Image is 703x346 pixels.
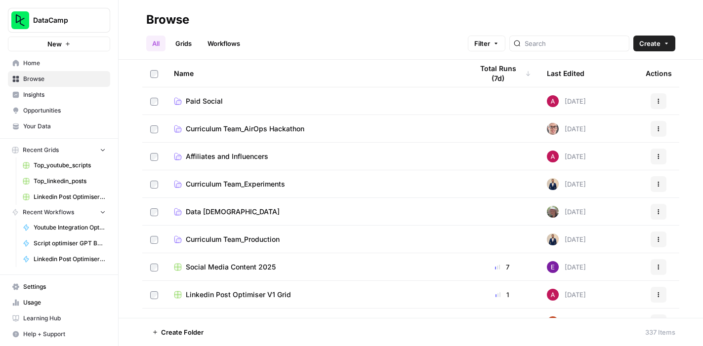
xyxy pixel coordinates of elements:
span: Filter [474,38,490,48]
span: Curriculum Team_AirOps Hackathon [186,124,304,134]
div: Total Runs (7d) [473,60,531,87]
a: Grids [169,36,198,51]
a: Usage [8,295,110,310]
img: 43c7ryrks7gay32ec4w6nmwi11rw [547,95,559,107]
span: Data [DEMOGRAPHIC_DATA] [186,207,280,217]
span: Write Content Briefs [186,317,252,327]
div: 1 [473,290,531,300]
button: Recent Grids [8,143,110,157]
button: Create [633,36,675,51]
div: [DATE] [547,206,586,218]
span: Paid Social [186,96,223,106]
span: Affiliates and Influencers [186,152,268,161]
span: DataCamp [33,15,93,25]
span: Curriculum Team_Production [186,234,280,244]
a: Youtube Integration Optimisation [18,220,110,235]
a: Curriculum Team_AirOps Hackathon [174,124,457,134]
span: Curriculum Team_Experiments [186,179,285,189]
a: Top_linkedin_posts [18,173,110,189]
a: Linkedin Post Optimiser V1 [18,251,110,267]
span: Top_youtube_scripts [34,161,106,170]
span: Help + Support [23,330,106,339]
span: Opportunities [23,106,106,115]
a: All [146,36,165,51]
a: Curriculum Team_Production [174,234,457,244]
a: Top_youtube_scripts [18,157,110,173]
button: Filter [468,36,505,51]
img: 1pzjjafesc1p4waei0j6gv20f1t4 [547,233,559,245]
a: Settings [8,279,110,295]
a: Curriculum Team_Experiments [174,179,457,189]
div: Actions [646,60,672,87]
a: Browse [8,71,110,87]
a: Linkedin Post Optimiser V1 Grid [174,290,457,300]
img: e4njzf3bqkrs28am5bweqlth8km9 [547,261,559,273]
div: Last Edited [547,60,584,87]
a: Social Media Content 2025 [174,262,457,272]
span: Linkedin Post Optimiser V1 [34,255,106,264]
img: 1pzjjafesc1p4waei0j6gv20f1t4 [547,178,559,190]
a: Write Content Briefs [174,317,457,327]
span: Youtube Integration Optimisation [34,223,106,232]
span: Browse [23,75,106,83]
a: Insights [8,87,110,103]
div: [DATE] [547,95,586,107]
div: [DATE] [547,233,586,245]
div: [DATE] [547,289,586,301]
a: Home [8,55,110,71]
div: Name [174,60,457,87]
img: 43c7ryrks7gay32ec4w6nmwi11rw [547,151,559,162]
span: New [47,39,62,49]
img: xn4bcsqcwo16kgdoe8rj5xrhu639 [547,316,559,328]
a: Your Data [8,118,110,134]
div: [DATE] [547,261,586,273]
span: Settings [23,282,106,291]
a: Linkedin Post Optimiser V1 Grid [18,189,110,205]
img: rn8lg89h9vvxckr5dnn4vyhw9ing [547,123,559,135]
input: Search [525,38,625,48]
button: Recent Workflows [8,205,110,220]
button: New [8,37,110,51]
span: Learning Hub [23,314,106,323]
a: Workflows [202,36,246,51]
div: [DATE] [547,178,586,190]
span: Home [23,59,106,68]
span: Recent Grids [23,146,59,154]
div: 337 Items [645,327,675,337]
a: Opportunities [8,103,110,118]
span: Usage [23,298,106,307]
a: Data [DEMOGRAPHIC_DATA] [174,207,457,217]
span: Recent Workflows [23,208,74,217]
div: Browse [146,12,189,28]
a: Learning Hub [8,310,110,326]
div: 0 [473,317,531,327]
span: Top_linkedin_posts [34,177,106,186]
img: DataCamp Logo [11,11,29,29]
a: Affiliates and Influencers [174,152,457,161]
button: Create Folder [146,324,209,340]
span: Script optimiser GPT Build V2 [34,239,106,248]
button: Help + Support [8,326,110,342]
span: Your Data [23,122,106,131]
span: Linkedin Post Optimiser V1 Grid [186,290,291,300]
div: 7 [473,262,531,272]
button: Workspace: DataCamp [8,8,110,33]
a: Paid Social [174,96,457,106]
span: Insights [23,90,106,99]
div: [DATE] [547,151,586,162]
span: Create [639,38,661,48]
span: Linkedin Post Optimiser V1 Grid [34,192,106,201]
span: Create Folder [161,327,204,337]
div: [DATE] [547,316,586,328]
a: Script optimiser GPT Build V2 [18,235,110,251]
img: h0rerigiya3baujc81c011y7y02n [547,206,559,218]
span: Social Media Content 2025 [186,262,276,272]
img: 43c7ryrks7gay32ec4w6nmwi11rw [547,289,559,301]
div: [DATE] [547,123,586,135]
